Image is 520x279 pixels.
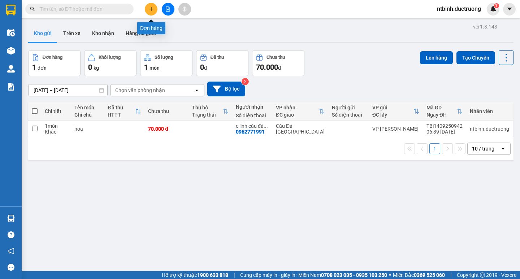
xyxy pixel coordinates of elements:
div: Ghi chú [74,112,101,118]
span: 70.000 [256,63,278,71]
th: Toggle SortBy [188,102,232,121]
div: Số điện thoại [236,113,269,118]
th: Toggle SortBy [104,102,144,121]
button: Tạo Chuyến [456,51,495,64]
div: ĐC giao [276,112,319,118]
span: 1 [144,63,148,71]
span: đ [204,65,207,71]
div: ĐC lấy [372,112,413,118]
span: kg [94,65,99,71]
span: 0 [200,63,204,71]
th: Toggle SortBy [423,102,466,121]
img: warehouse-icon [7,65,15,73]
span: plus [149,6,154,12]
span: 0 [88,63,92,71]
span: file-add [165,6,170,12]
div: Đã thu [108,105,135,110]
div: Chi tiết [45,108,67,114]
div: ver 1.8.143 [473,23,497,31]
input: Select a date range. [29,84,107,96]
span: đ [278,65,281,71]
strong: 0708 023 035 - 0935 103 250 [321,272,387,278]
div: HTTT [108,112,135,118]
div: 70.000 đ [148,126,185,132]
div: 06:39 [DATE] [426,129,463,135]
div: 10 / trang [472,145,494,152]
span: | [450,271,451,279]
span: ⚪️ [389,274,391,276]
th: Toggle SortBy [369,102,423,121]
div: Số điện thoại [332,112,365,118]
span: Hỗ trợ kỹ thuật: [162,271,228,279]
span: 1 [495,3,498,8]
span: caret-down [506,6,513,12]
div: Đã thu [211,55,224,60]
button: Trên xe [57,25,86,42]
span: question-circle [8,231,14,238]
div: Số lượng [155,55,173,60]
button: caret-down [503,3,516,16]
img: solution-icon [7,83,15,91]
div: Mã GD [426,105,457,110]
div: Trạng thái [192,112,223,118]
th: Toggle SortBy [272,102,328,121]
div: Thu hộ [192,105,223,110]
button: Bộ lọc [207,82,245,96]
img: logo-vxr [6,5,16,16]
span: Miền Bắc [393,271,445,279]
div: ntbinh.ductruong [470,126,509,132]
span: copyright [480,273,485,278]
span: Cung cấp máy in - giấy in: [240,271,296,279]
svg: open [194,87,200,93]
svg: open [500,146,506,152]
span: ... [264,123,268,129]
div: Chưa thu [148,108,185,114]
span: | [234,271,235,279]
button: file-add [162,3,174,16]
div: Người gửi [332,105,365,110]
div: Chưa thu [266,55,285,60]
button: Kho nhận [86,25,120,42]
img: warehouse-icon [7,215,15,222]
button: Chưa thu70.000đ [252,50,304,76]
div: Cầu Đá [GEOGRAPHIC_DATA] [276,123,325,135]
div: Tên món [74,105,101,110]
div: Chọn văn phòng nhận [115,87,165,94]
div: 1 món [45,123,67,129]
button: Lên hàng [420,51,453,64]
button: plus [145,3,157,16]
div: Khối lượng [99,55,121,60]
div: VP [PERSON_NAME] [372,126,419,132]
span: message [8,264,14,271]
div: Ngày ĐH [426,112,457,118]
div: Người nhận [236,104,269,110]
strong: 1900 633 818 [197,272,228,278]
input: Tìm tên, số ĐT hoặc mã đơn [40,5,125,13]
div: Khác [45,129,67,135]
div: hoa [74,126,101,132]
div: TBi1409250942 [426,123,463,129]
button: aim [178,3,191,16]
div: Đơn hàng [43,55,62,60]
div: Nhân viên [470,108,509,114]
button: Kho gửi [28,25,57,42]
span: 1 [32,63,36,71]
sup: 2 [242,78,249,85]
button: 1 [429,143,440,154]
div: 0962771991 [236,129,265,135]
span: món [149,65,160,71]
img: warehouse-icon [7,29,15,36]
strong: 0369 525 060 [414,272,445,278]
div: VP gửi [372,105,413,110]
button: Khối lượng0kg [84,50,136,76]
button: Đơn hàng1đơn [28,50,81,76]
button: Hàng đã giao [120,25,162,42]
div: VP nhận [276,105,319,110]
sup: 1 [494,3,499,8]
div: c linh cầu đá nam định [236,123,269,129]
span: aim [182,6,187,12]
span: search [30,6,35,12]
span: Miền Nam [298,271,387,279]
button: Đã thu0đ [196,50,248,76]
span: đơn [38,65,47,71]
